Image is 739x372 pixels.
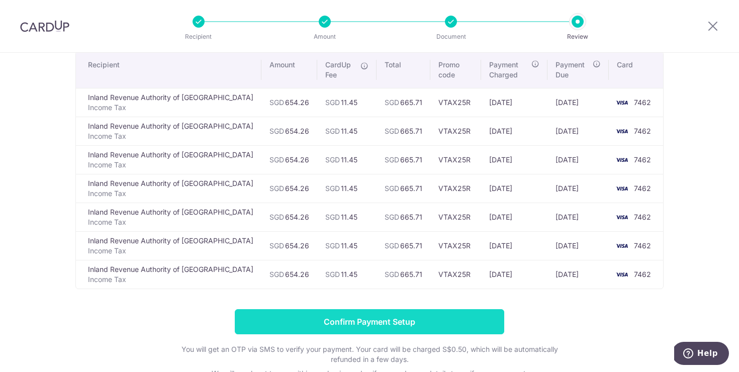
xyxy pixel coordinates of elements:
td: 654.26 [261,88,317,117]
td: 11.45 [317,145,377,174]
td: 11.45 [317,260,377,289]
td: 665.71 [377,231,430,260]
td: Inland Revenue Authority of [GEOGRAPHIC_DATA] [76,174,261,203]
th: Recipient [76,52,261,88]
span: SGD [385,213,399,221]
td: Inland Revenue Authority of [GEOGRAPHIC_DATA] [76,260,261,289]
td: 665.71 [377,145,430,174]
span: SGD [385,98,399,107]
span: Payment Charged [489,60,528,80]
span: SGD [325,155,340,164]
img: <span class="translation_missing" title="translation missing: en.account_steps.new_confirm_form.b... [612,97,632,109]
td: 654.26 [261,145,317,174]
span: SGD [269,270,284,278]
td: Inland Revenue Authority of [GEOGRAPHIC_DATA] [76,145,261,174]
img: <span class="translation_missing" title="translation missing: en.account_steps.new_confirm_form.b... [612,154,632,166]
td: [DATE] [547,88,609,117]
th: Total [377,52,430,88]
td: VTAX25R [430,174,481,203]
span: SGD [269,127,284,135]
td: [DATE] [481,260,547,289]
td: VTAX25R [430,88,481,117]
span: SGD [325,213,340,221]
td: 654.26 [261,174,317,203]
span: SGD [325,270,340,278]
span: SGD [325,241,340,250]
td: VTAX25R [430,260,481,289]
td: [DATE] [481,174,547,203]
span: Payment Due [556,60,590,80]
th: Promo code [430,52,481,88]
span: SGD [385,184,399,193]
img: <span class="translation_missing" title="translation missing: en.account_steps.new_confirm_form.b... [612,240,632,252]
td: VTAX25R [430,231,481,260]
td: [DATE] [481,117,547,145]
img: <span class="translation_missing" title="translation missing: en.account_steps.new_confirm_form.b... [612,125,632,137]
td: [DATE] [547,145,609,174]
span: SGD [269,241,284,250]
p: Income Tax [88,274,253,285]
td: VTAX25R [430,117,481,145]
span: SGD [269,213,284,221]
p: Income Tax [88,131,253,141]
p: Income Tax [88,217,253,227]
span: SGD [385,127,399,135]
span: CardUp Fee [325,60,355,80]
td: 665.71 [377,203,430,231]
span: 7462 [634,98,651,107]
td: [DATE] [481,145,547,174]
span: 7462 [634,127,651,135]
td: [DATE] [547,231,609,260]
img: <span class="translation_missing" title="translation missing: en.account_steps.new_confirm_form.b... [612,211,632,223]
span: SGD [325,127,340,135]
input: Confirm Payment Setup [235,309,504,334]
span: SGD [385,270,399,278]
p: Income Tax [88,189,253,199]
td: 654.26 [261,203,317,231]
td: Inland Revenue Authority of [GEOGRAPHIC_DATA] [76,203,261,231]
span: SGD [325,184,340,193]
td: 665.71 [377,260,430,289]
td: 654.26 [261,117,317,145]
td: 11.45 [317,117,377,145]
td: [DATE] [547,174,609,203]
span: 7462 [634,270,651,278]
img: <span class="translation_missing" title="translation missing: en.account_steps.new_confirm_form.b... [612,182,632,195]
p: Recipient [161,32,236,42]
p: Document [414,32,488,42]
img: CardUp [20,20,69,32]
td: 654.26 [261,231,317,260]
td: 665.71 [377,88,430,117]
p: Amount [288,32,362,42]
span: 7462 [634,184,651,193]
td: Inland Revenue Authority of [GEOGRAPHIC_DATA] [76,117,261,145]
td: VTAX25R [430,145,481,174]
span: 7462 [634,155,651,164]
p: You will get an OTP via SMS to verify your payment. Your card will be charged S$0.50, which will ... [168,344,571,364]
span: SGD [269,155,284,164]
iframe: Opens a widget where you can find more information [674,342,729,367]
p: Income Tax [88,103,253,113]
img: <span class="translation_missing" title="translation missing: en.account_steps.new_confirm_form.b... [612,268,632,281]
td: 11.45 [317,203,377,231]
td: [DATE] [547,203,609,231]
p: Income Tax [88,160,253,170]
span: SGD [269,184,284,193]
span: SGD [385,155,399,164]
td: Inland Revenue Authority of [GEOGRAPHIC_DATA] [76,231,261,260]
th: Card [609,52,663,88]
span: 7462 [634,213,651,221]
span: SGD [325,98,340,107]
td: 11.45 [317,174,377,203]
td: VTAX25R [430,203,481,231]
span: SGD [385,241,399,250]
span: SGD [269,98,284,107]
td: 11.45 [317,88,377,117]
td: 11.45 [317,231,377,260]
p: Income Tax [88,246,253,256]
span: 7462 [634,241,651,250]
td: 654.26 [261,260,317,289]
td: 665.71 [377,174,430,203]
td: [DATE] [481,203,547,231]
td: Inland Revenue Authority of [GEOGRAPHIC_DATA] [76,88,261,117]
